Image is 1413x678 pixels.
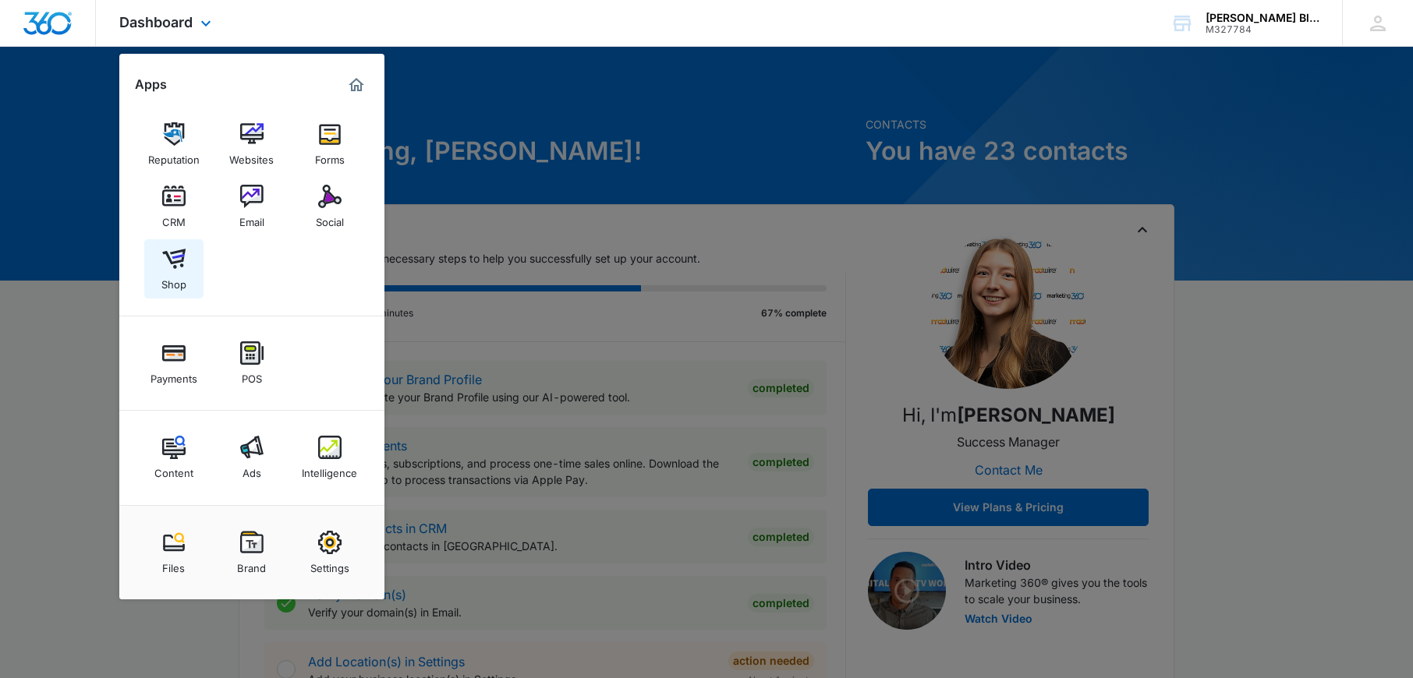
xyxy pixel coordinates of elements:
[222,523,282,582] a: Brand
[300,177,359,236] a: Social
[243,459,261,479] div: Ads
[162,554,185,574] div: Files
[300,523,359,582] a: Settings
[237,554,266,574] div: Brand
[135,77,167,92] h2: Apps
[310,554,349,574] div: Settings
[222,177,282,236] a: Email
[222,334,282,393] a: POS
[144,115,204,174] a: Reputation
[161,270,186,291] div: Shop
[302,459,357,479] div: Intelligence
[154,459,193,479] div: Content
[300,428,359,487] a: Intelligence
[315,146,345,166] div: Forms
[144,334,204,393] a: Payments
[144,177,204,236] a: CRM
[144,523,204,582] a: Files
[242,365,262,385] div: POS
[144,428,204,487] a: Content
[151,365,197,385] div: Payments
[229,146,274,166] div: Websites
[344,72,369,97] a: Marketing 360® Dashboard
[162,208,186,228] div: CRM
[300,115,359,174] a: Forms
[119,14,193,30] span: Dashboard
[316,208,344,228] div: Social
[144,239,204,298] a: Shop
[1206,24,1319,35] div: account id
[1206,12,1319,24] div: account name
[148,146,200,166] div: Reputation
[222,115,282,174] a: Websites
[222,428,282,487] a: Ads
[239,208,264,228] div: Email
